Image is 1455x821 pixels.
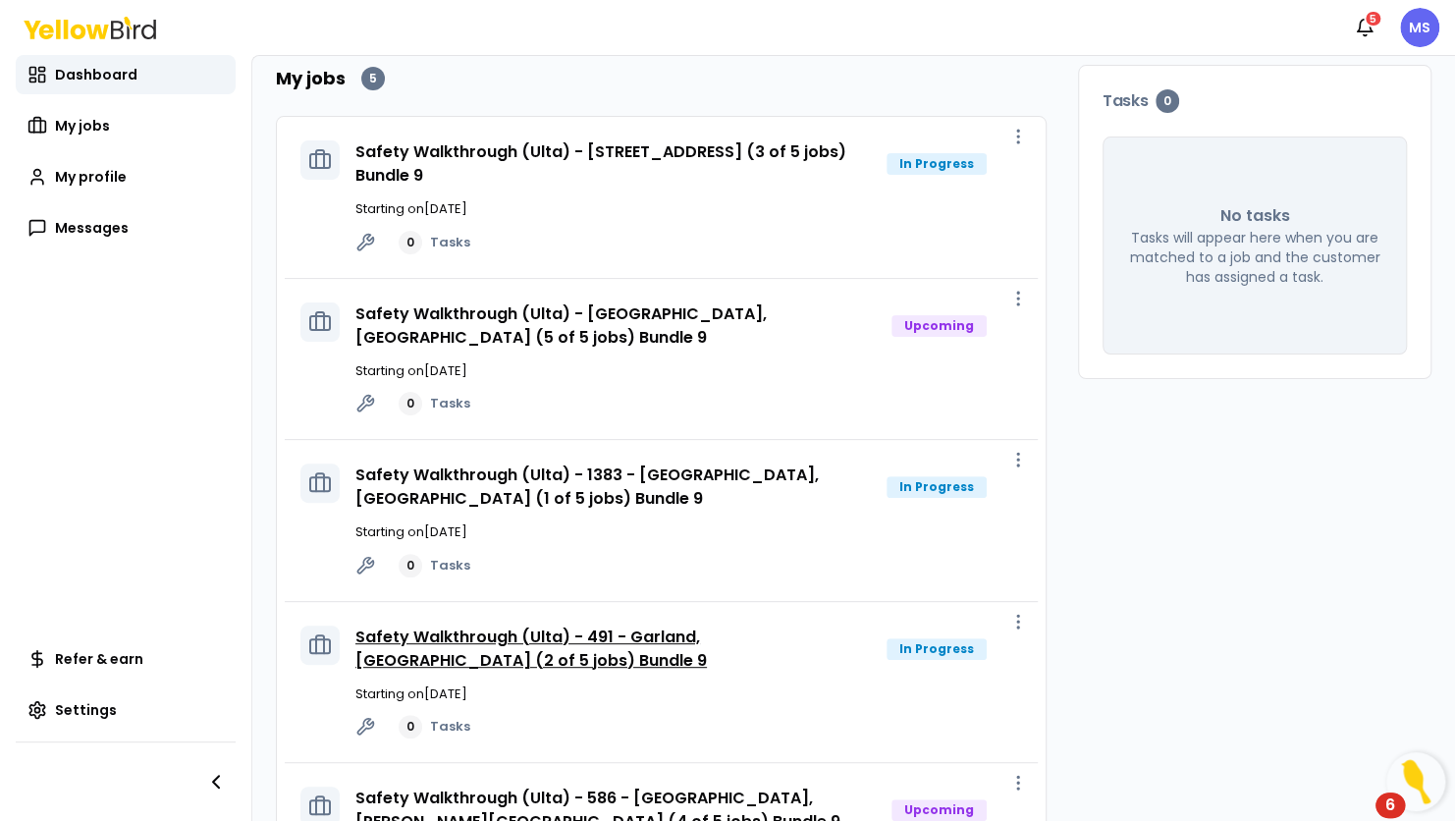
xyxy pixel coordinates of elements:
span: MS [1400,8,1439,47]
div: 0 [399,715,422,739]
a: My jobs [16,106,236,145]
a: Settings [16,690,236,730]
p: Starting on [DATE] [355,684,1022,704]
div: 0 [399,392,422,415]
div: 0 [399,554,422,577]
a: 0Tasks [399,231,470,254]
div: In Progress [887,638,987,660]
a: Safety Walkthrough (Ulta) - [STREET_ADDRESS] (3 of 5 jobs) Bundle 9 [355,140,846,187]
span: Dashboard [55,65,137,84]
a: 0Tasks [399,392,470,415]
div: In Progress [887,476,987,498]
p: Starting on [DATE] [355,522,1022,542]
a: Messages [16,208,236,247]
p: Starting on [DATE] [355,361,1022,381]
p: Tasks will appear here when you are matched to a job and the customer has assigned a task. [1127,228,1382,287]
div: 0 [1156,89,1179,113]
a: Safety Walkthrough (Ulta) - 491 - Garland, [GEOGRAPHIC_DATA] (2 of 5 jobs) Bundle 9 [355,626,707,672]
span: Settings [55,700,117,720]
a: 0Tasks [399,715,470,739]
span: Messages [55,218,129,238]
span: Refer & earn [55,649,143,669]
button: Open Resource Center, 6 new notifications [1386,752,1445,811]
a: Safety Walkthrough (Ulta) - [GEOGRAPHIC_DATA], [GEOGRAPHIC_DATA] (5 of 5 jobs) Bundle 9 [355,302,767,349]
a: Refer & earn [16,639,236,679]
div: 0 [399,231,422,254]
div: 5 [361,67,385,90]
div: Upcoming [891,799,987,821]
a: My profile [16,157,236,196]
div: 5 [1364,10,1382,27]
a: Safety Walkthrough (Ulta) - 1383 - [GEOGRAPHIC_DATA], [GEOGRAPHIC_DATA] (1 of 5 jobs) Bundle 9 [355,464,819,510]
div: Upcoming [891,315,987,337]
a: 0Tasks [399,554,470,577]
a: Dashboard [16,55,236,94]
h3: Tasks [1103,89,1407,113]
button: 5 [1345,8,1384,47]
span: My profile [55,167,127,187]
div: In Progress [887,153,987,175]
p: Starting on [DATE] [355,199,1022,219]
p: No tasks [1220,204,1290,228]
h2: My jobs [276,65,346,92]
span: My jobs [55,116,110,136]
